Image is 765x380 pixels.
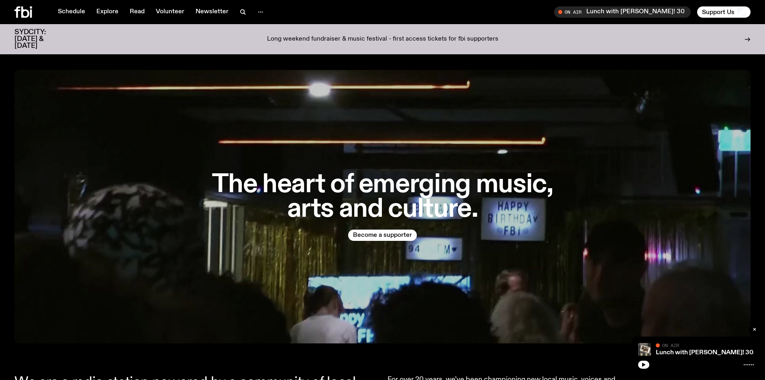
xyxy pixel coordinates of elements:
button: On AirLunch with [PERSON_NAME]! 30/08 [554,6,691,18]
h3: SYDCITY: [DATE] & [DATE] [14,29,66,49]
a: Lunch with [PERSON_NAME]! 30/08 [656,349,764,356]
span: On Air [662,343,679,348]
a: Newsletter [191,6,233,18]
button: Support Us [697,6,751,18]
a: Volunteer [151,6,189,18]
a: Read [125,6,149,18]
h1: The heart of emerging music, arts and culture. [203,173,563,222]
a: Schedule [53,6,90,18]
p: Long weekend fundraiser & music festival - first access tickets for fbi supporters [267,36,498,43]
span: Support Us [702,8,734,16]
a: Explore [92,6,123,18]
img: A polaroid of Ella Avni in the studio on top of the mixer which is also located in the studio. [638,343,651,356]
button: Become a supporter [348,230,417,241]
